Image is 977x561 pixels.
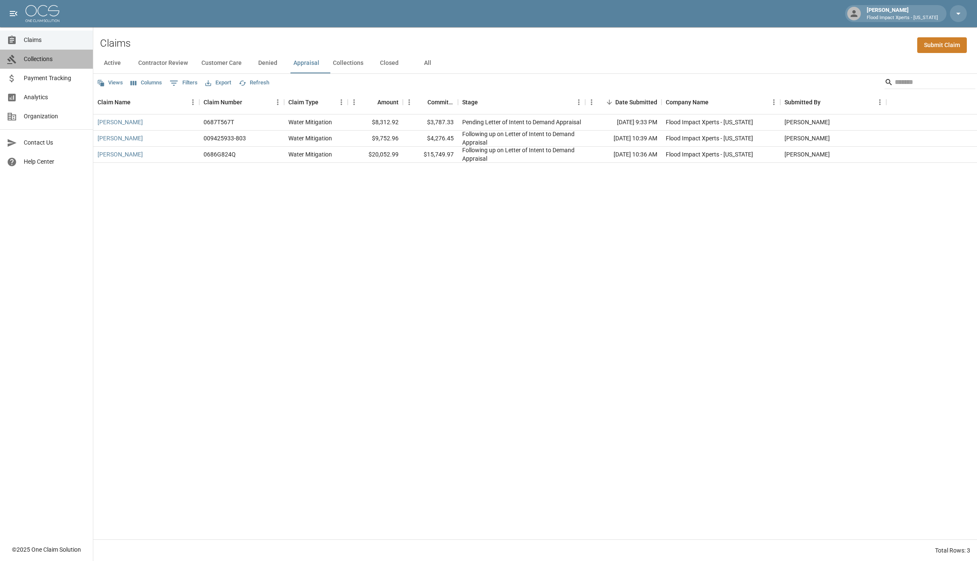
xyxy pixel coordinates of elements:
[326,53,370,73] button: Collections
[370,53,408,73] button: Closed
[917,37,967,53] a: Submit Claim
[288,118,332,126] div: Water Mitigation
[863,6,941,21] div: [PERSON_NAME]
[271,96,284,109] button: Menu
[288,134,332,142] div: Water Mitigation
[12,545,81,554] div: © 2025 One Claim Solution
[377,90,399,114] div: Amount
[100,37,131,50] h2: Claims
[462,90,478,114] div: Stage
[603,96,615,108] button: Sort
[615,90,657,114] div: Date Submitted
[318,96,330,108] button: Sort
[585,131,662,147] div: [DATE] 10:39 AM
[585,147,662,163] div: [DATE] 10:36 AM
[585,90,662,114] div: Date Submitted
[25,5,59,22] img: ocs-logo-white-transparent.png
[284,90,348,114] div: Claim Type
[366,96,377,108] button: Sort
[128,76,164,89] button: Select columns
[780,90,886,114] div: Submitted By
[585,114,662,131] div: [DATE] 9:33 PM
[187,96,199,109] button: Menu
[935,546,970,555] div: Total Rows: 3
[348,114,403,131] div: $8,312.92
[348,131,403,147] div: $9,752.96
[784,90,821,114] div: Submitted By
[24,74,86,83] span: Payment Tracking
[288,90,318,114] div: Claim Type
[195,53,248,73] button: Customer Care
[666,90,709,114] div: Company Name
[867,14,938,22] p: Flood Impact Xperts - [US_STATE]
[5,5,22,22] button: open drawer
[408,53,447,73] button: All
[24,112,86,121] span: Organization
[784,134,830,142] div: Austin Leigh
[874,96,886,109] button: Menu
[462,130,581,147] div: Following up on Letter of Intent to Demand Appraisal
[335,96,348,109] button: Menu
[427,90,454,114] div: Committed Amount
[403,96,416,109] button: Menu
[348,147,403,163] div: $20,052.99
[24,138,86,147] span: Contact Us
[478,96,490,108] button: Sort
[98,150,143,159] a: [PERSON_NAME]
[348,90,403,114] div: Amount
[199,90,284,114] div: Claim Number
[462,146,581,163] div: Following up on Letter of Intent to Demand Appraisal
[203,76,233,89] button: Export
[287,53,326,73] button: Appraisal
[131,96,142,108] button: Sort
[768,96,780,109] button: Menu
[348,96,360,109] button: Menu
[131,53,195,73] button: Contractor Review
[242,96,254,108] button: Sort
[458,90,585,114] div: Stage
[93,53,977,73] div: dynamic tabs
[821,96,832,108] button: Sort
[24,36,86,45] span: Claims
[93,53,131,73] button: Active
[167,76,200,90] button: Show filters
[403,90,458,114] div: Committed Amount
[204,118,234,126] div: 0687T567T
[237,76,271,89] button: Refresh
[98,118,143,126] a: [PERSON_NAME]
[98,90,131,114] div: Claim Name
[784,118,830,126] div: Thor Hungerford
[98,134,143,142] a: [PERSON_NAME]
[403,147,458,163] div: $15,749.97
[572,96,585,109] button: Menu
[403,131,458,147] div: $4,276.45
[666,134,753,142] div: Flood Impact Xperts - Colorado
[784,150,830,159] div: Austin Leigh
[24,93,86,102] span: Analytics
[666,150,753,159] div: Flood Impact Xperts - Colorado
[585,96,598,109] button: Menu
[93,90,199,114] div: Claim Name
[95,76,125,89] button: Views
[24,55,86,64] span: Collections
[288,150,332,159] div: Water Mitigation
[416,96,427,108] button: Sort
[662,90,780,114] div: Company Name
[204,150,236,159] div: 0686G824Q
[709,96,720,108] button: Sort
[666,118,753,126] div: Flood Impact Xperts - Colorado
[885,75,975,91] div: Search
[24,157,86,166] span: Help Center
[204,134,246,142] div: 009425933-803
[248,53,287,73] button: Denied
[462,118,581,126] div: Pending Letter of Intent to Demand Appraisal
[403,114,458,131] div: $3,787.33
[204,90,242,114] div: Claim Number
